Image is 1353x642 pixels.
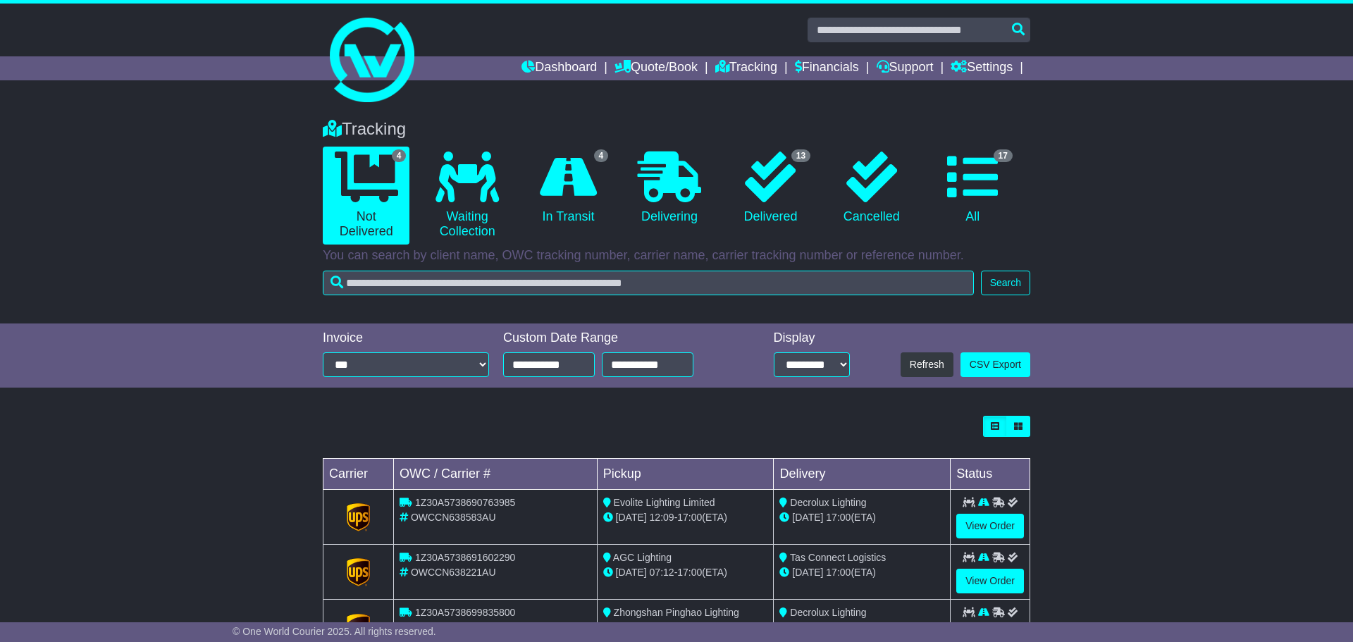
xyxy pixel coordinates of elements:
a: Delivering [626,147,712,230]
img: GetCarrierServiceLogo [347,558,371,586]
span: 13 [791,149,810,162]
img: GetCarrierServiceLogo [347,614,371,642]
img: GetCarrierServiceLogo [347,503,371,531]
span: [DATE] [616,512,647,523]
a: View Order [956,569,1024,593]
a: Quote/Book [614,56,698,80]
span: Tas Connect Logistics [790,552,886,563]
span: [DATE] [792,512,823,523]
div: (ETA) [779,565,944,580]
button: Search [981,271,1030,295]
div: Display [774,331,850,346]
span: OWCCN638221AU [411,567,496,578]
a: CSV Export [960,352,1030,377]
a: Dashboard [521,56,597,80]
span: OWCCN638583AU [411,512,496,523]
span: 17:00 [677,567,702,578]
span: 4 [594,149,609,162]
td: Status [951,459,1030,490]
a: Tracking [715,56,777,80]
div: Custom Date Range [503,331,729,346]
div: - (ETA) [603,510,768,525]
a: Waiting Collection [424,147,510,245]
span: Decrolux Lighting [790,607,866,618]
p: You can search by client name, OWC tracking number, carrier name, carrier tracking number or refe... [323,248,1030,264]
div: Tracking [316,119,1037,140]
a: Support [877,56,934,80]
div: - (ETA) [603,565,768,580]
span: [DATE] [616,567,647,578]
span: 17:00 [677,512,702,523]
span: 1Z30A5738690763985 [415,497,515,508]
td: Pickup [597,459,774,490]
a: Financials [795,56,859,80]
span: 1Z30A5738691602290 [415,552,515,563]
span: 1Z30A5738699835800 [415,607,515,618]
button: Refresh [901,352,953,377]
td: OWC / Carrier # [394,459,598,490]
span: AGC Lighting [613,552,672,563]
span: 17:00 [826,567,851,578]
span: Zhongshan Pinghao Lighting Co.,Ltd [603,607,739,633]
div: Invoice [323,331,489,346]
a: Cancelled [828,147,915,230]
span: Decrolux Lighting [790,497,866,508]
a: View Order [956,514,1024,538]
td: Carrier [323,459,394,490]
div: (ETA) [779,620,944,635]
div: (ETA) [779,510,944,525]
span: 07:12 [650,567,674,578]
a: 4 In Transit [525,147,612,230]
a: 13 Delivered [727,147,814,230]
span: 4 [392,149,407,162]
a: 17 All [929,147,1016,230]
span: 12:09 [650,512,674,523]
span: 17 [994,149,1013,162]
a: 4 Not Delivered [323,147,409,245]
span: © One World Courier 2025. All rights reserved. [233,626,436,637]
span: [DATE] [792,567,823,578]
a: Settings [951,56,1013,80]
td: Delivery [774,459,951,490]
span: Evolite Lighting Limited [614,497,715,508]
span: 17:00 [826,512,851,523]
